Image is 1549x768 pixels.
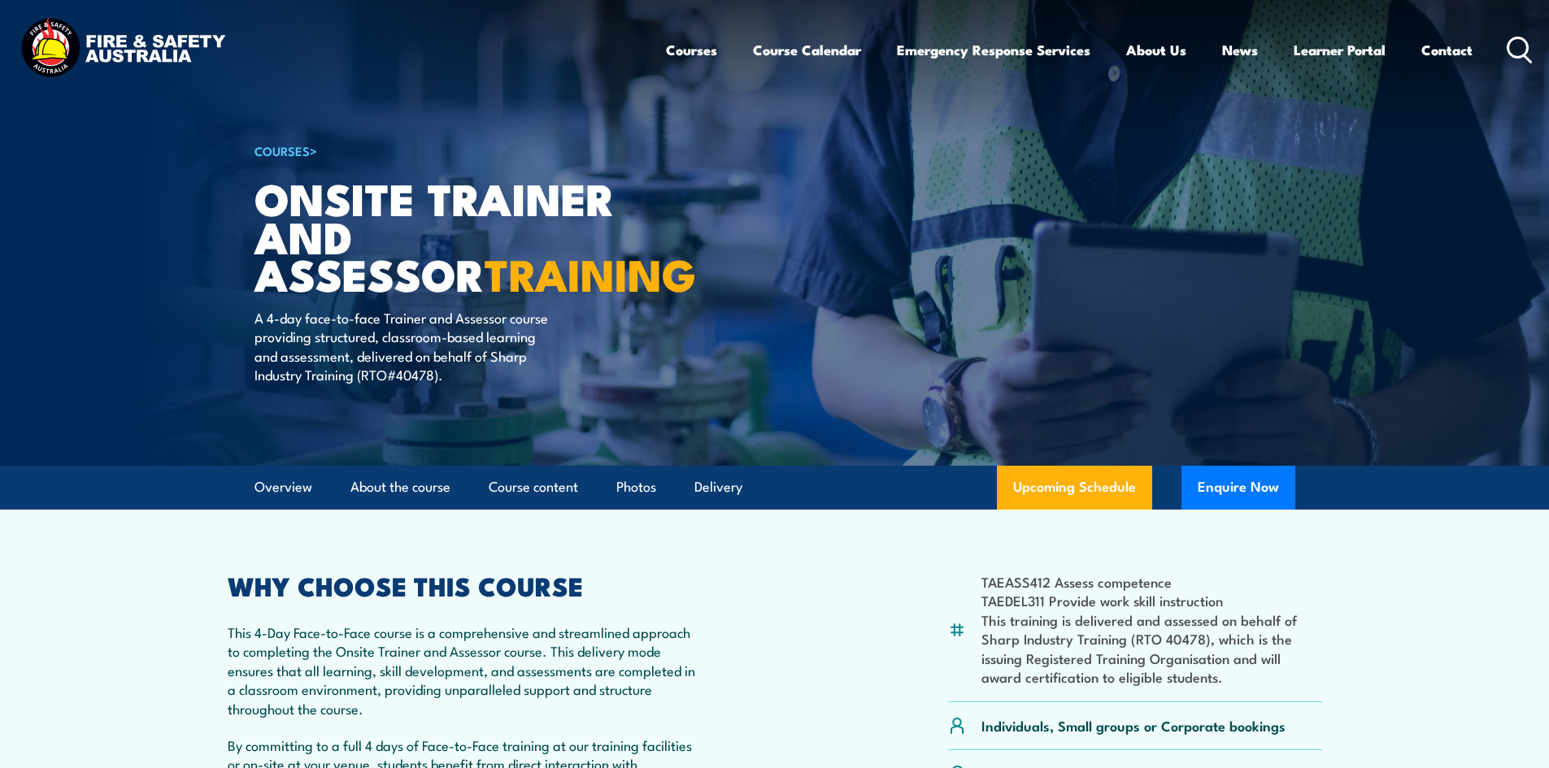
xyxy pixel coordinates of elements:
p: Individuals, Small groups or Corporate bookings [981,716,1286,735]
a: Course content [489,466,578,509]
a: Course Calendar [753,28,861,72]
a: Emergency Response Services [897,28,1090,72]
button: Enquire Now [1181,466,1295,510]
h2: WHY CHOOSE THIS COURSE [228,574,703,597]
a: Contact [1421,28,1473,72]
p: This 4-Day Face-to-Face course is a comprehensive and streamlined approach to completing the Onsi... [228,623,703,718]
li: TAEASS412 Assess competence [981,572,1322,591]
strong: TRAINING [485,239,696,306]
p: A 4-day face-to-face Trainer and Assessor course providing structured, classroom-based learning a... [255,308,551,384]
a: About Us [1126,28,1186,72]
a: About the course [350,466,450,509]
li: TAEDEL311 Provide work skill instruction [981,591,1322,610]
li: This training is delivered and assessed on behalf of Sharp Industry Training (RTO 40478), which i... [981,610,1322,687]
a: Courses [666,28,717,72]
a: Photos [616,466,656,509]
a: Learner Portal [1294,28,1386,72]
a: News [1222,28,1258,72]
a: Delivery [694,466,742,509]
h6: > [255,141,656,160]
h1: Onsite Trainer and Assessor [255,179,656,293]
a: COURSES [255,141,310,159]
a: Overview [255,466,312,509]
a: Upcoming Schedule [997,466,1152,510]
